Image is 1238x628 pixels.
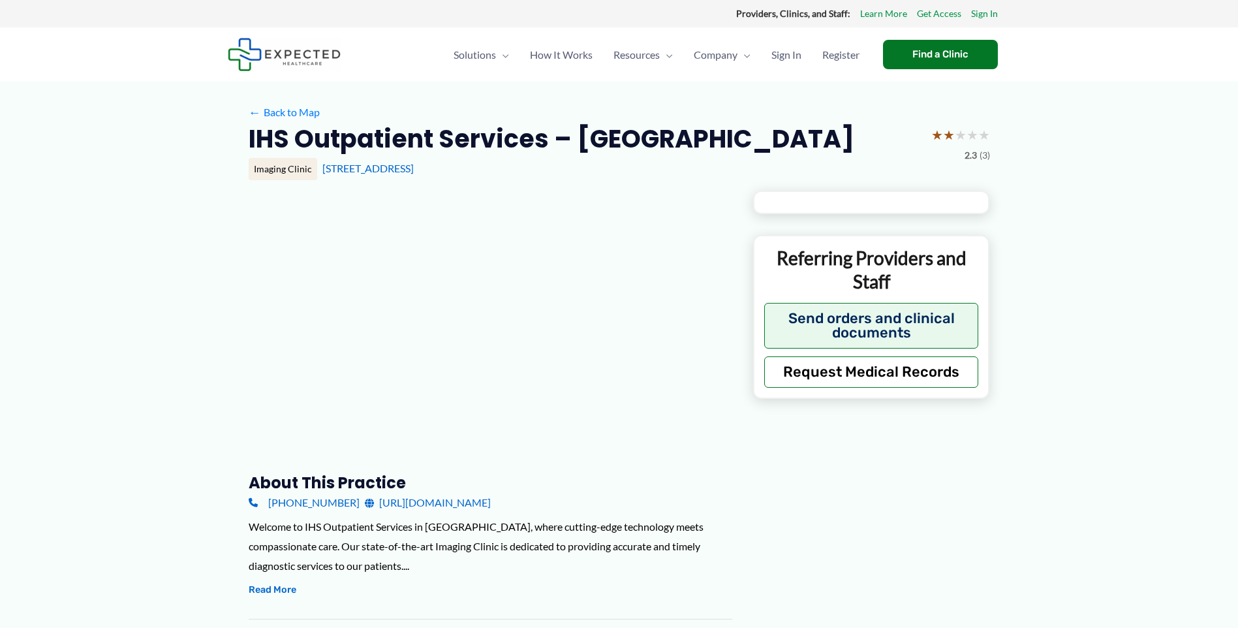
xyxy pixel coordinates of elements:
[603,32,683,78] a: ResourcesMenu Toggle
[454,32,496,78] span: Solutions
[365,493,491,512] a: [URL][DOMAIN_NAME]
[249,106,261,118] span: ←
[764,356,979,388] button: Request Medical Records
[980,147,990,164] span: (3)
[443,32,519,78] a: SolutionsMenu Toggle
[228,38,341,71] img: Expected Healthcare Logo - side, dark font, small
[249,493,360,512] a: [PHONE_NUMBER]
[249,473,732,493] h3: About this practice
[764,246,979,294] p: Referring Providers and Staff
[613,32,660,78] span: Resources
[883,40,998,69] a: Find a Clinic
[694,32,737,78] span: Company
[322,162,414,174] a: [STREET_ADDRESS]
[943,123,955,147] span: ★
[660,32,673,78] span: Menu Toggle
[496,32,509,78] span: Menu Toggle
[249,517,732,575] div: Welcome to IHS Outpatient Services in [GEOGRAPHIC_DATA], where cutting-edge technology meets comp...
[965,147,977,164] span: 2.3
[931,123,943,147] span: ★
[249,158,317,180] div: Imaging Clinic
[917,5,961,22] a: Get Access
[822,32,859,78] span: Register
[860,5,907,22] a: Learn More
[249,123,854,155] h2: IHS Outpatient Services – [GEOGRAPHIC_DATA]
[249,102,320,122] a: ←Back to Map
[683,32,761,78] a: CompanyMenu Toggle
[249,582,296,598] button: Read More
[812,32,870,78] a: Register
[736,8,850,19] strong: Providers, Clinics, and Staff:
[971,5,998,22] a: Sign In
[967,123,978,147] span: ★
[761,32,812,78] a: Sign In
[764,303,979,349] button: Send orders and clinical documents
[771,32,801,78] span: Sign In
[978,123,990,147] span: ★
[519,32,603,78] a: How It Works
[443,32,870,78] nav: Primary Site Navigation
[955,123,967,147] span: ★
[737,32,751,78] span: Menu Toggle
[530,32,593,78] span: How It Works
